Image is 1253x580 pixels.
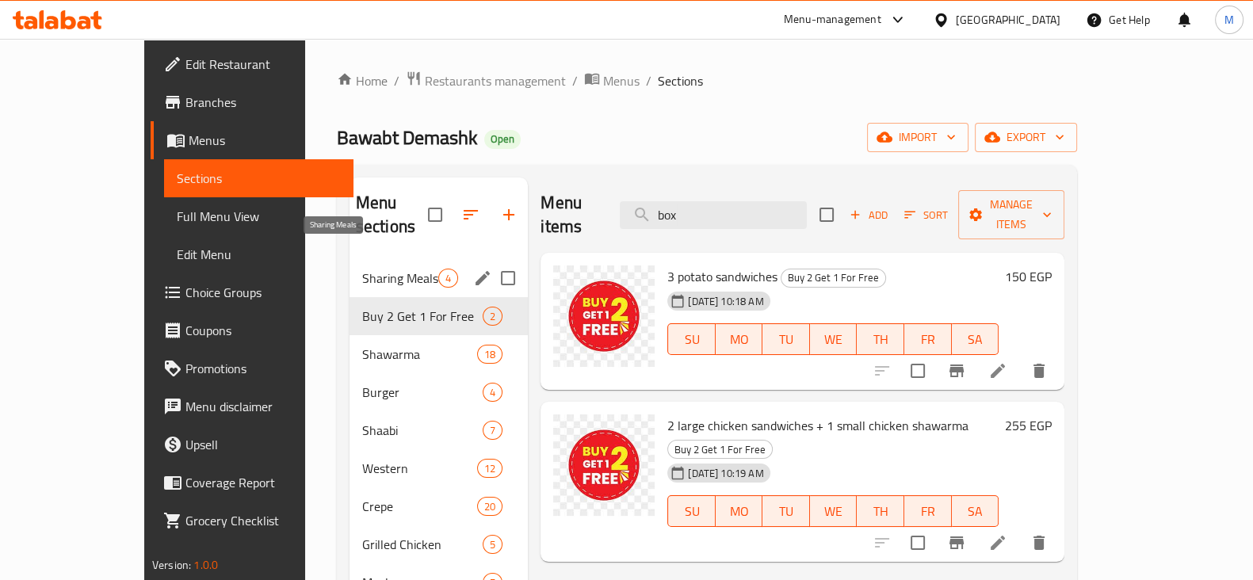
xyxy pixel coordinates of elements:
a: Restaurants management [406,71,566,91]
span: Buy 2 Get 1 For Free [362,307,483,326]
div: items [477,497,502,516]
button: MO [716,323,763,355]
span: Shaabi [362,421,483,440]
button: TH [857,323,904,355]
h6: 150 EGP [1005,265,1052,288]
button: Add [843,203,894,227]
h2: Menu sections [356,191,429,238]
a: Coverage Report [151,464,353,502]
span: Version: [152,555,191,575]
span: Sort sections [452,196,490,234]
a: Edit Restaurant [151,45,353,83]
span: 7 [483,423,502,438]
span: FR [911,328,945,351]
span: Shawarma [362,345,477,364]
a: Menu disclaimer [151,387,353,425]
li: / [394,71,399,90]
a: Edit Menu [164,235,353,273]
a: Branches [151,83,353,121]
button: Add section [490,196,528,234]
span: Sort items [894,203,958,227]
span: Sections [177,169,341,188]
span: Restaurants management [425,71,566,90]
span: import [880,128,956,147]
button: delete [1020,352,1058,390]
span: Add [847,206,890,224]
div: Shaabi7 [350,411,529,449]
img: 2 large chicken sandwiches + 1 small chicken shawarma [553,414,655,516]
div: Crepe20 [350,487,529,525]
span: 4 [483,385,502,400]
span: WE [816,500,851,523]
span: Edit Menu [177,245,341,264]
span: Western [362,459,477,478]
div: items [483,307,502,326]
a: Home [337,71,388,90]
span: 20 [478,499,502,514]
span: Sharing Meals [362,269,438,288]
a: Sections [164,159,353,197]
span: 3 potato sandwiches [667,265,777,288]
span: Edit Restaurant [185,55,341,74]
span: Burger [362,383,483,402]
span: SA [958,328,993,351]
div: Buy 2 Get 1 For Free2 [350,297,529,335]
span: Bawabt Demashk [337,120,478,155]
a: Edit menu item [988,361,1007,380]
span: Choice Groups [185,283,341,302]
div: Open [484,130,521,149]
span: Grilled Chicken [362,535,483,554]
div: [GEOGRAPHIC_DATA] [956,11,1060,29]
div: Western12 [350,449,529,487]
span: MO [722,500,757,523]
button: TH [857,495,904,527]
span: Select to update [901,354,934,387]
div: Grilled Chicken5 [350,525,529,563]
span: Upsell [185,435,341,454]
span: Buy 2 Get 1 For Free [668,441,772,459]
button: export [975,123,1077,152]
a: Menus [584,71,640,91]
span: TU [769,328,804,351]
nav: breadcrumb [337,71,1077,91]
span: 1.0.0 [193,555,218,575]
button: FR [904,323,952,355]
span: Open [484,132,521,146]
button: SA [952,495,999,527]
span: Buy 2 Get 1 For Free [781,269,885,287]
span: Crepe [362,497,477,516]
button: Branch-specific-item [938,352,976,390]
span: 18 [478,347,502,362]
div: Buy 2 Get 1 For Free [781,269,886,288]
span: TH [863,500,898,523]
span: SA [958,500,993,523]
span: 5 [483,537,502,552]
h2: Menu items [541,191,601,238]
span: TU [769,500,804,523]
div: items [483,383,502,402]
span: Menus [603,71,640,90]
div: Buy 2 Get 1 For Free [667,440,773,459]
span: 2 [483,309,502,324]
span: Manage items [971,195,1052,235]
div: items [438,269,458,288]
span: Full Menu View [177,207,341,226]
button: Sort [900,203,952,227]
a: Upsell [151,425,353,464]
div: items [483,535,502,554]
span: Add item [843,203,894,227]
a: Promotions [151,349,353,387]
button: WE [810,323,858,355]
span: Coupons [185,321,341,340]
img: 3 potato sandwiches [553,265,655,367]
span: Menu disclaimer [185,397,341,416]
button: WE [810,495,858,527]
div: Sharing Meals4edit [350,259,529,297]
span: Select all sections [418,198,452,231]
button: delete [1020,524,1058,562]
a: Full Menu View [164,197,353,235]
button: FR [904,495,952,527]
